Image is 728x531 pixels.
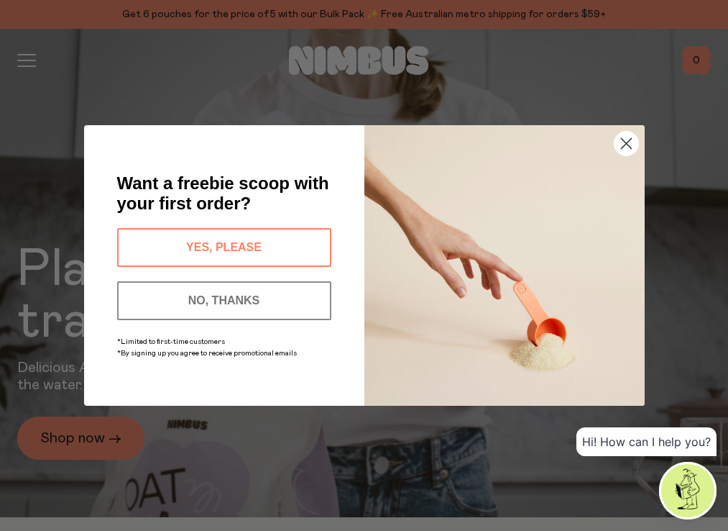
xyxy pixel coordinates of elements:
[117,281,331,320] button: NO, THANKS
[364,125,645,406] img: c0d45117-8e62-4a02-9742-374a5db49d45.jpeg
[576,427,717,456] div: Hi! How can I help you?
[117,338,225,345] span: *Limited to first-time customers
[661,464,714,517] img: agent
[117,350,297,357] span: *By signing up you agree to receive promotional emails
[117,228,331,267] button: YES, PLEASE
[117,173,329,213] span: Want a freebie scoop with your first order?
[614,131,639,156] button: Close dialog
